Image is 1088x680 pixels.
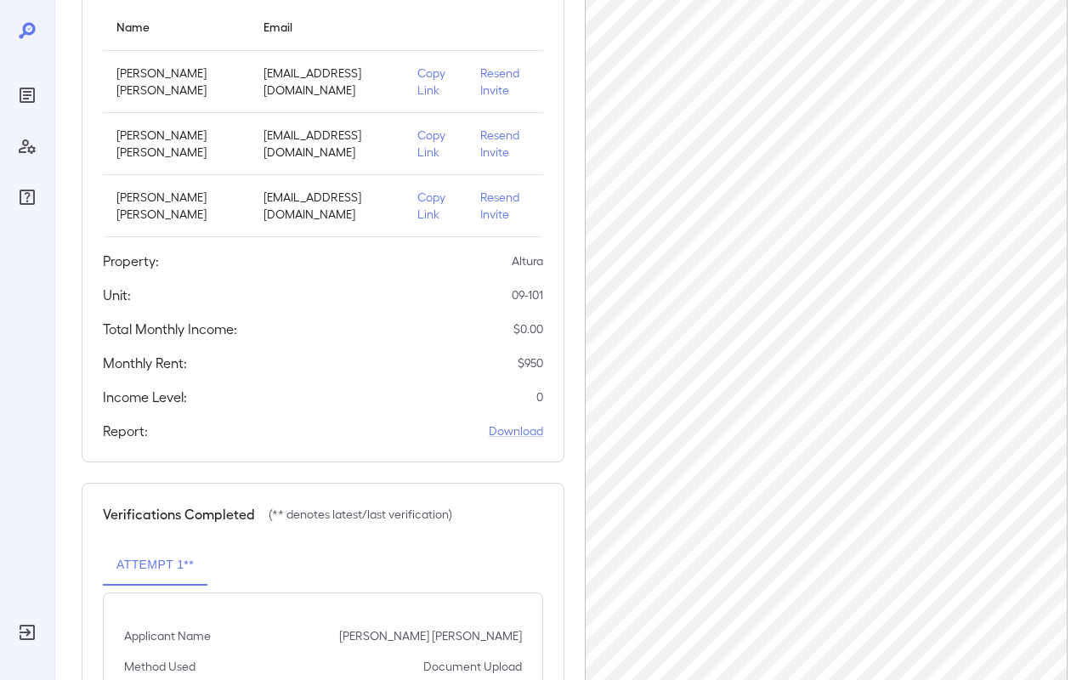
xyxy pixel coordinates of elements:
button: Attempt 1** [103,545,207,586]
p: Resend Invite [480,127,530,161]
p: [PERSON_NAME] [PERSON_NAME] [116,189,236,223]
div: FAQ [14,184,41,211]
p: 0 [536,388,543,405]
p: 09-101 [512,286,543,303]
p: Document Upload [423,658,522,675]
h5: Unit: [103,285,131,305]
div: Manage Users [14,133,41,160]
p: Applicant Name [124,627,211,644]
p: Resend Invite [480,65,530,99]
p: (** denotes latest/last verification) [269,506,452,523]
p: [EMAIL_ADDRESS][DOMAIN_NAME] [263,65,390,99]
p: $ 0.00 [513,320,543,337]
p: Resend Invite [480,189,530,223]
a: Download [489,422,543,439]
p: [PERSON_NAME] [PERSON_NAME] [116,127,236,161]
h5: Income Level: [103,387,187,407]
p: $ 950 [518,354,543,371]
div: Reports [14,82,41,109]
p: [EMAIL_ADDRESS][DOMAIN_NAME] [263,189,390,223]
p: [PERSON_NAME] [PERSON_NAME] [339,627,522,644]
h5: Property: [103,251,159,271]
h5: Report: [103,421,148,441]
p: Copy Link [417,189,453,223]
th: Email [250,3,404,51]
h5: Total Monthly Income: [103,319,237,339]
h5: Monthly Rent: [103,353,187,373]
div: Log Out [14,619,41,646]
p: Method Used [124,658,195,675]
p: Altura [512,252,543,269]
p: Copy Link [417,127,453,161]
th: Name [103,3,250,51]
p: [PERSON_NAME] [PERSON_NAME] [116,65,236,99]
h5: Verifications Completed [103,504,255,524]
p: Copy Link [417,65,453,99]
table: simple table [103,3,543,237]
p: [EMAIL_ADDRESS][DOMAIN_NAME] [263,127,390,161]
